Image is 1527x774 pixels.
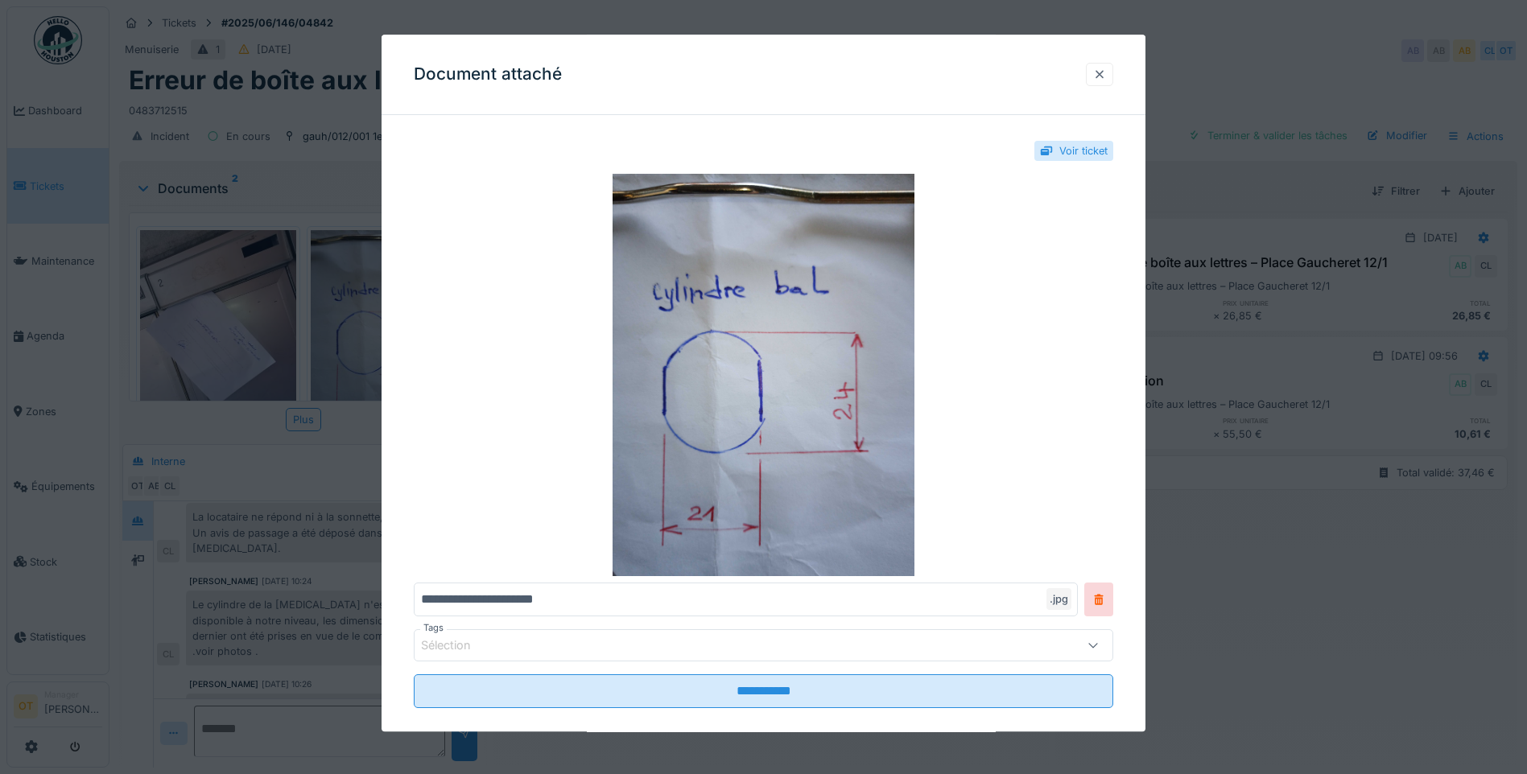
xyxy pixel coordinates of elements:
img: 4b3af632-afad-4db1-8115-b8c9f6d452aa-IMG_20250619_101530_907.jpg [414,174,1113,576]
div: .jpg [1046,588,1071,610]
div: Voir ticket [1059,143,1108,159]
label: Tags [420,621,447,635]
h3: Document attaché [414,64,562,84]
div: Sélection [421,637,493,655]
